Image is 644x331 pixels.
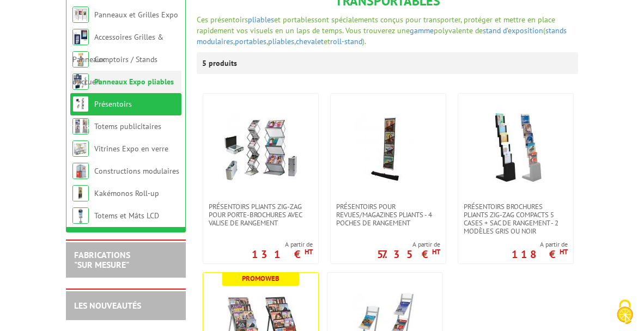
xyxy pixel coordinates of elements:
[606,294,644,331] button: Cookies (fenêtre modale)
[72,140,89,157] img: Vitrines Expo en verre
[94,188,159,198] a: Kakémonos Roll-up
[94,77,174,87] a: Panneaux Expo pliables
[350,110,427,186] img: Présentoirs pour revues/magazines pliants - 4 poches de rangement
[252,251,313,258] p: 131 €
[377,240,440,249] span: A partir de
[72,185,89,201] img: Kakémonos Roll-up
[72,54,157,87] a: Comptoirs / Stands d'accueil
[478,110,554,186] img: Présentoirs brochures pliants Zig-Zag compacts 5 cases + sac de rangement - 2 Modèles Gris ou Noir
[432,247,440,256] sup: HT
[72,99,132,131] a: Présentoirs transportables
[72,96,89,112] img: Présentoirs transportables
[248,15,274,24] a: pliables
[197,15,567,46] font: et portables
[410,26,434,35] a: gamme
[611,298,639,326] img: Cookies (fenêtre modale)
[197,15,248,24] span: Ces présentoirs
[94,144,168,154] a: Vitrines Expo en verre
[94,121,161,131] a: Totems publicitaires
[94,166,179,176] a: Constructions modulaires
[202,52,243,74] p: 5 produits
[72,29,89,45] img: Accessoires Grilles & Panneaux
[512,251,568,258] p: 118 €
[268,36,294,46] a: pliables
[197,26,567,46] a: stands modulaires
[203,203,318,227] a: Présentoirs pliants Zig-Zag pour porte-brochures avec valise de rangement
[305,247,313,256] sup: HT
[72,207,89,224] img: Totems et Mâts LCD
[458,203,573,235] a: Présentoirs brochures pliants Zig-Zag compacts 5 cases + sac de rangement - 2 Modèles Gris ou Noir
[74,249,130,270] a: FABRICATIONS"Sur Mesure"
[377,251,440,258] p: 57.35 €
[464,203,568,235] span: Présentoirs brochures pliants Zig-Zag compacts 5 cases + sac de rangement - 2 Modèles Gris ou Noir
[252,240,313,249] span: A partir de
[483,26,543,35] a: stand d’exposition
[336,203,440,227] span: Présentoirs pour revues/magazines pliants - 4 poches de rangement
[242,274,280,283] b: Promoweb
[560,247,568,256] sup: HT
[512,240,568,249] span: A partir de
[94,10,178,20] a: Panneaux et Grilles Expo
[74,300,141,311] a: LES NOUVEAUTÉS
[330,36,362,46] a: roll-stand
[197,15,555,35] span: sont spécialements conçus pour transporter, protéger et mettre en place rapidement vos visuels en...
[209,203,313,227] span: Présentoirs pliants Zig-Zag pour porte-brochures avec valise de rangement
[94,211,159,220] a: Totems et Mâts LCD
[331,203,446,227] a: Présentoirs pour revues/magazines pliants - 4 poches de rangement
[72,32,163,64] a: Accessoires Grilles & Panneaux
[197,26,567,46] span: ( , , , et ).
[223,110,299,186] img: Présentoirs pliants Zig-Zag pour porte-brochures avec valise de rangement
[296,36,324,46] a: chevalet
[235,36,266,46] a: portables
[72,163,89,179] img: Constructions modulaires
[72,7,89,23] img: Panneaux et Grilles Expo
